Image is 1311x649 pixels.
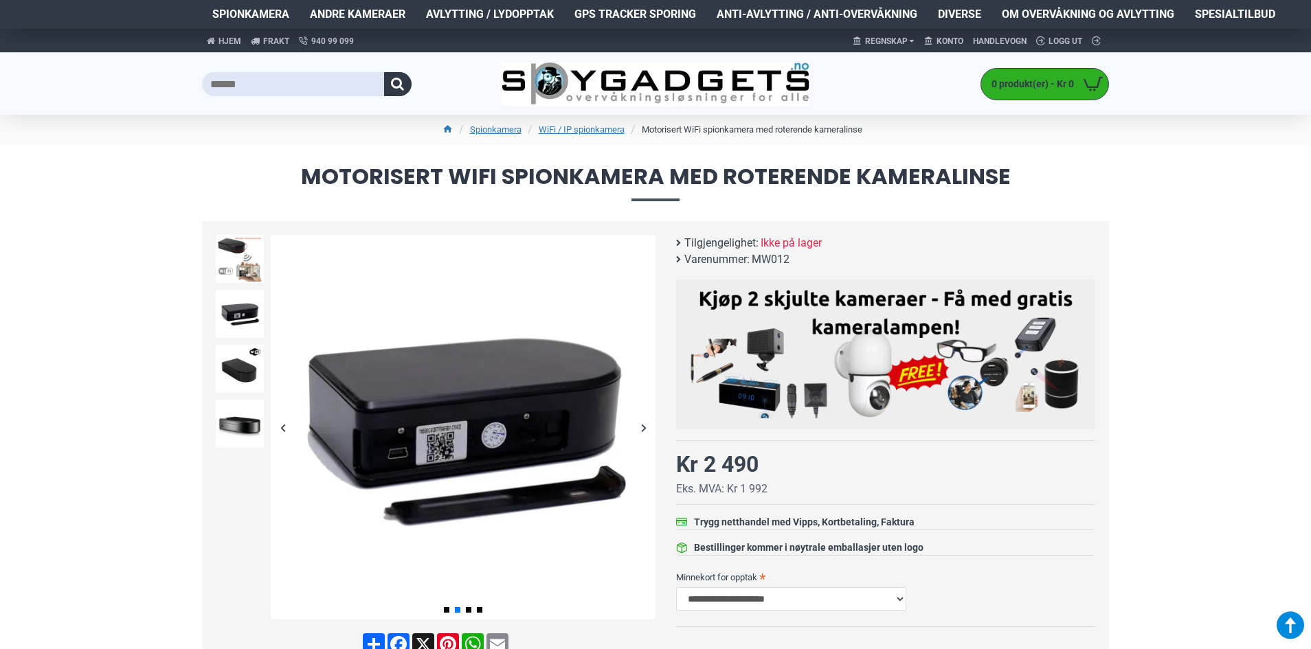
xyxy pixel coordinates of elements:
div: Next slide [631,415,655,440]
span: Handlevogn [973,35,1027,47]
img: Motorisert WiFi spionkamera med roterende kameralinse - SpyGadgets.no [216,290,264,338]
a: WiFi / IP spionkamera [539,123,625,137]
span: Regnskap [865,35,908,47]
div: Kr 2 490 [676,448,759,481]
a: Logg ut [1031,30,1087,52]
img: Motorisert WiFi spionkamera med roterende kameralinse - SpyGadgets.no [216,400,264,448]
span: Go to slide 3 [466,607,471,613]
div: Previous slide [271,415,295,440]
span: Hjem [218,35,241,47]
span: MW012 [752,251,789,268]
span: Spesialtilbud [1195,6,1275,23]
span: Go to slide 4 [477,607,482,613]
span: 940 99 099 [311,35,354,47]
b: Varenummer: [684,251,750,268]
img: Motorisert WiFi spionkamera med roterende kameralinse - SpyGadgets.no [271,235,655,619]
span: Spionkamera [212,6,289,23]
img: Motorisert WiFi spionkamera med roterende kameralinse - SpyGadgets.no [216,235,264,283]
a: Regnskap [848,30,919,52]
span: 0 produkt(er) - Kr 0 [981,77,1077,91]
a: Konto [919,30,968,52]
img: Kjøp 2 skjulte kameraer – Få med gratis kameralampe! [686,286,1085,418]
span: Anti-avlytting / Anti-overvåkning [717,6,917,23]
a: Hjem [202,29,246,53]
span: Andre kameraer [310,6,405,23]
span: Go to slide 2 [455,607,460,613]
span: Ikke på lager [761,235,822,251]
span: Avlytting / Lydopptak [426,6,554,23]
label: Minnekort for opptak [676,566,1095,588]
div: Bestillinger kommer i nøytrale emballasjer uten logo [694,540,923,555]
span: Frakt [263,35,289,47]
img: Motorisert WiFi spionkamera med roterende kameralinse - SpyGadgets.no [216,345,264,393]
span: Om overvåkning og avlytting [1002,6,1174,23]
b: Tilgjengelighet: [684,235,759,251]
span: Konto [937,35,963,47]
a: Spionkamera [470,123,522,137]
span: Diverse [938,6,981,23]
span: Go to slide 1 [444,607,449,613]
a: Frakt [246,29,294,53]
img: SpyGadgets.no [502,62,810,106]
span: Logg ut [1049,35,1082,47]
span: Motorisert WiFi spionkamera med roterende kameralinse [202,166,1109,201]
span: GPS Tracker Sporing [574,6,696,23]
a: Handlevogn [968,30,1031,52]
div: Trygg netthandel med Vipps, Kortbetaling, Faktura [694,515,915,530]
a: 0 produkt(er) - Kr 0 [981,69,1108,100]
